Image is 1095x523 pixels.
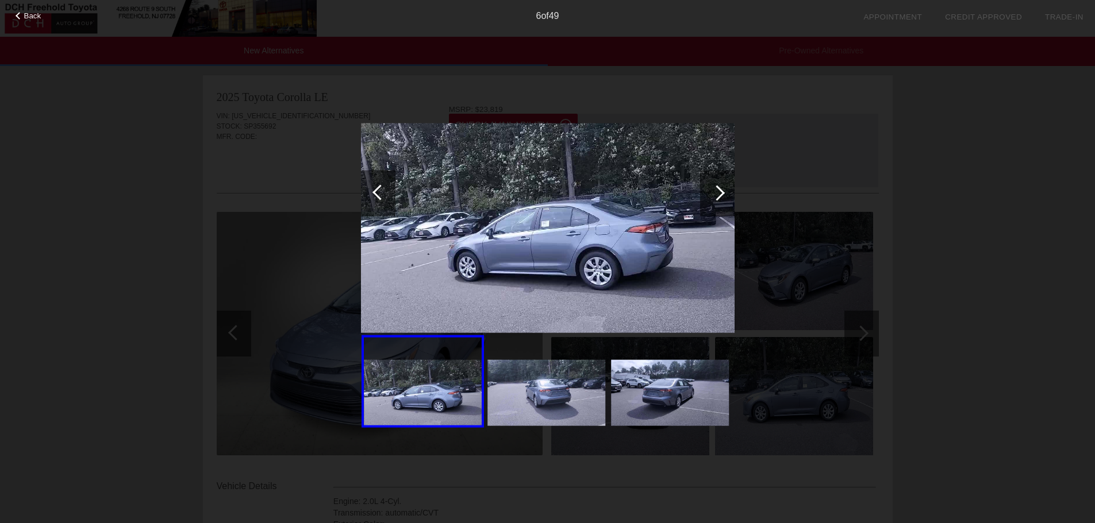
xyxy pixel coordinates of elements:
[549,11,559,21] span: 49
[487,360,605,426] img: d1c5e5d7ec05bbcea8595dd75633f5f5x.jpg
[611,360,729,426] img: bbc1eb717675267602fa47d29a36aa8cx.jpg
[1045,13,1084,21] a: Trade-In
[361,123,735,333] img: 880899cf056fa636d55a6ce8dd285c1ax.jpg
[945,13,1022,21] a: Credit Approved
[536,11,541,21] span: 6
[24,11,41,20] span: Back
[863,13,922,21] a: Appointment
